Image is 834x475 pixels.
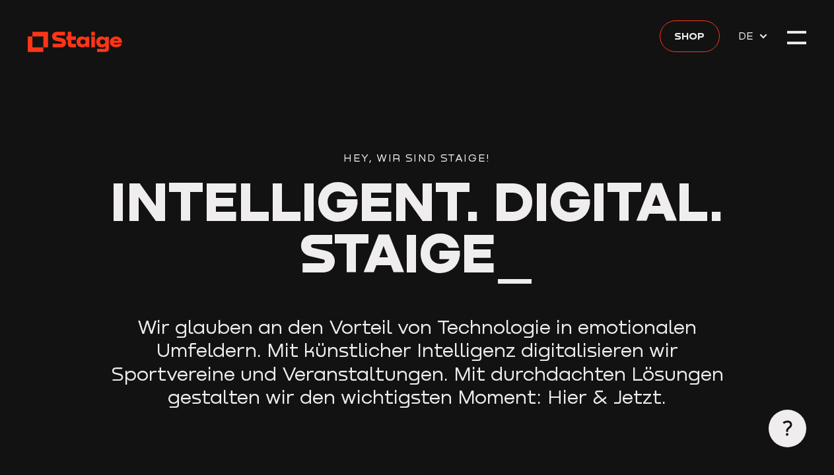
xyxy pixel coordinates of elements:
span: DE [738,28,758,44]
a: Shop [660,20,719,52]
p: Wir glauben an den Vorteil von Technologie in emotionalen Umfeldern. Mit künstlicher Intelligenz ... [104,315,731,409]
span: Shop [674,28,705,44]
div: Hey, wir sind Staige! [28,150,806,166]
span: Intelligent. Digital. Staige_ [110,168,724,284]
